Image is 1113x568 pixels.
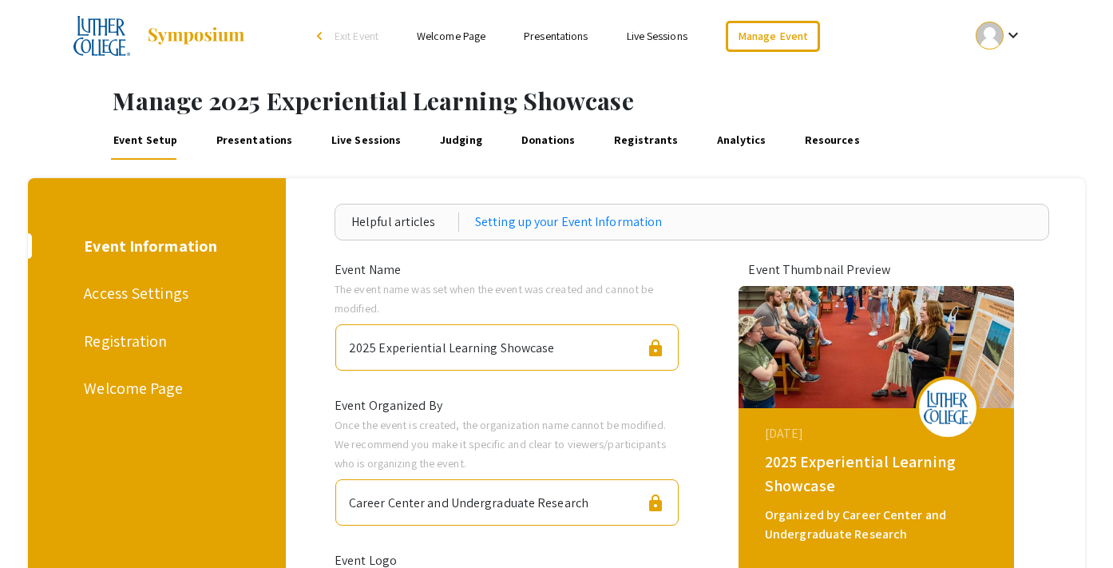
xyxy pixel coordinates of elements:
[646,494,665,513] span: lock
[739,286,1014,408] img: 2025-experiential-learning-showcase_eventCoverPhoto_3051d9__thumb.jpg
[213,121,295,160] a: Presentations
[84,329,224,353] div: Registration
[959,18,1040,54] button: Expand account dropdown
[349,487,588,513] div: Career Center and Undergraduate Research
[73,16,246,56] a: 2025 Experiential Learning Showcase
[765,506,992,544] div: Organized by Career Center and Undergraduate Research
[627,29,687,43] a: Live Sessions
[335,29,378,43] span: Exit Event
[12,496,68,556] iframe: Chat
[146,26,246,46] img: Symposium by ForagerOne
[84,234,224,258] div: Event Information
[438,121,485,160] a: Judging
[765,450,992,498] div: 2025 Experiential Learning Showcase
[335,417,666,471] span: Once the event is created, the organization name cannot be modified. We recommend you make it spe...
[518,121,578,160] a: Donations
[323,396,691,415] div: Event Organized By
[84,281,224,305] div: Access Settings
[475,213,662,232] a: Setting up your Event Information
[110,121,180,160] a: Event Setup
[113,86,1113,115] h1: Manage 2025 Experiential Learning Showcase
[317,31,327,41] div: arrow_back_ios
[73,16,130,56] img: 2025 Experiential Learning Showcase
[351,213,459,232] div: Helpful articles
[328,121,403,160] a: Live Sessions
[924,391,972,425] img: 2025-experiential-learning-showcase_eventLogo_377aea_.png
[765,424,992,443] div: [DATE]
[84,376,224,400] div: Welcome Page
[417,29,485,43] a: Welcome Page
[612,121,681,160] a: Registrants
[715,121,769,160] a: Analytics
[748,260,1004,280] div: Event Thumbnail Preview
[335,281,653,316] span: The event name was set when the event was created and cannot be modified.
[726,21,820,52] a: Manage Event
[323,260,691,280] div: Event Name
[802,121,862,160] a: Resources
[1004,26,1023,45] mat-icon: Expand account dropdown
[646,339,665,358] span: lock
[349,332,555,358] div: 2025 Experiential Learning Showcase
[524,29,588,43] a: Presentations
